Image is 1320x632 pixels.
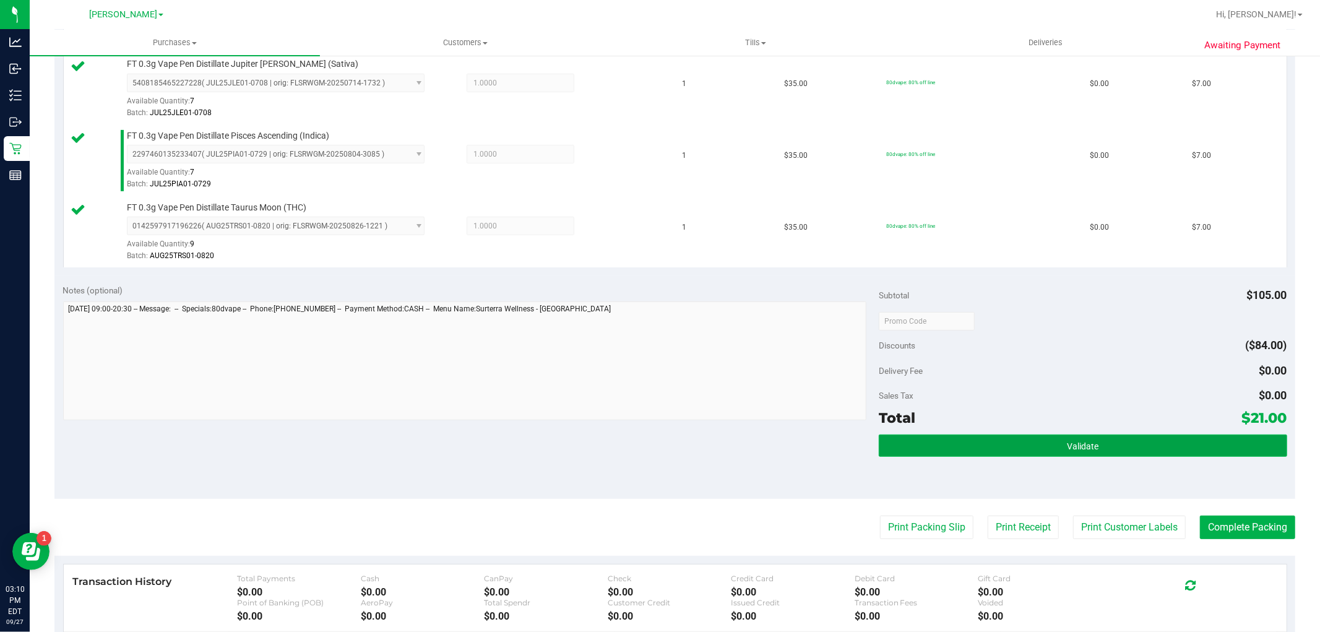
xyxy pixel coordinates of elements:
[1192,150,1211,162] span: $7.00
[886,151,935,157] span: 80dvape: 80% off line
[784,222,808,233] span: $35.00
[1090,150,1109,162] span: $0.00
[484,610,607,622] div: $0.00
[1216,9,1296,19] span: Hi, [PERSON_NAME]!
[37,531,51,546] iframe: Resource center unread badge
[855,574,978,583] div: Debit Card
[484,574,607,583] div: CanPay
[361,610,484,622] div: $0.00
[855,598,978,607] div: Transaction Fees
[12,533,50,570] iframe: Resource center
[1073,516,1186,539] button: Print Customer Labels
[988,516,1059,539] button: Print Receipt
[9,36,22,48] inline-svg: Analytics
[190,240,194,248] span: 9
[855,610,978,622] div: $0.00
[608,574,731,583] div: Check
[6,584,24,617] p: 03:10 PM EDT
[127,58,358,70] span: FT 0.3g Vape Pen Distillate Jupiter [PERSON_NAME] (Sativa)
[855,586,978,598] div: $0.00
[320,30,610,56] a: Customers
[731,574,854,583] div: Credit Card
[731,610,854,622] div: $0.00
[784,150,808,162] span: $35.00
[484,586,607,598] div: $0.00
[978,598,1101,607] div: Voided
[879,366,923,376] span: Delivery Fee
[978,610,1101,622] div: $0.00
[1204,38,1280,53] span: Awaiting Payment
[610,30,900,56] a: Tills
[731,586,854,598] div: $0.00
[127,92,440,116] div: Available Quantity:
[9,169,22,181] inline-svg: Reports
[879,391,913,400] span: Sales Tax
[879,290,909,300] span: Subtotal
[879,334,915,357] span: Discounts
[127,251,148,260] span: Batch:
[683,222,687,233] span: 1
[731,598,854,607] div: Issued Credit
[1012,37,1079,48] span: Deliveries
[1067,441,1098,451] span: Validate
[9,116,22,128] inline-svg: Outbound
[321,37,610,48] span: Customers
[484,598,607,607] div: Total Spendr
[879,435,1287,457] button: Validate
[978,574,1101,583] div: Gift Card
[127,163,440,188] div: Available Quantity:
[1247,288,1287,301] span: $105.00
[127,235,440,259] div: Available Quantity:
[150,108,212,117] span: JUL25JLE01-0708
[127,180,148,188] span: Batch:
[63,285,123,295] span: Notes (optional)
[886,223,935,229] span: 80dvape: 80% off line
[237,610,360,622] div: $0.00
[1259,389,1287,402] span: $0.00
[683,150,687,162] span: 1
[608,586,731,598] div: $0.00
[89,9,157,20] span: [PERSON_NAME]
[900,30,1191,56] a: Deliveries
[361,586,484,598] div: $0.00
[886,79,935,85] span: 80dvape: 80% off line
[127,130,329,142] span: FT 0.3g Vape Pen Distillate Pisces Ascending (Indica)
[1242,409,1287,426] span: $21.00
[9,63,22,75] inline-svg: Inbound
[237,598,360,607] div: Point of Banking (POB)
[9,142,22,155] inline-svg: Retail
[190,168,194,176] span: 7
[608,598,731,607] div: Customer Credit
[1246,339,1287,352] span: ($84.00)
[190,97,194,105] span: 7
[237,586,360,598] div: $0.00
[608,610,731,622] div: $0.00
[30,30,320,56] a: Purchases
[150,180,211,188] span: JUL25PIA01-0729
[1192,78,1211,90] span: $7.00
[978,586,1101,598] div: $0.00
[30,37,320,48] span: Purchases
[1090,222,1109,233] span: $0.00
[1200,516,1295,539] button: Complete Packing
[879,409,915,426] span: Total
[880,516,973,539] button: Print Packing Slip
[361,574,484,583] div: Cash
[6,617,24,626] p: 09/27
[361,598,484,607] div: AeroPay
[611,37,900,48] span: Tills
[683,78,687,90] span: 1
[127,202,306,214] span: FT 0.3g Vape Pen Distillate Taurus Moon (THC)
[784,78,808,90] span: $35.00
[879,312,975,331] input: Promo Code
[1192,222,1211,233] span: $7.00
[9,89,22,102] inline-svg: Inventory
[1259,364,1287,377] span: $0.00
[127,108,148,117] span: Batch:
[1090,78,1109,90] span: $0.00
[237,574,360,583] div: Total Payments
[150,251,214,260] span: AUG25TRS01-0820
